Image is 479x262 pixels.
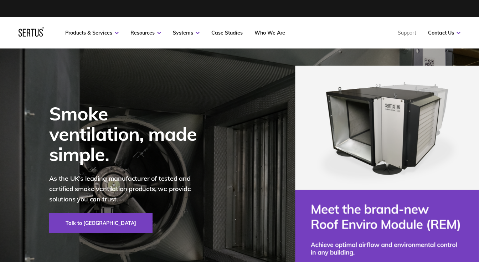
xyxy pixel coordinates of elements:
a: Resources [130,30,161,36]
p: As the UK's leading manufacturer of tested and certified smoke ventilation products, we provide s... [49,174,206,204]
a: Support [398,30,416,36]
div: Smoke ventilation, made simple. [49,103,206,165]
a: Products & Services [65,30,119,36]
a: Talk to [GEOGRAPHIC_DATA] [49,213,153,233]
a: Systems [173,30,200,36]
a: Who We Are [254,30,285,36]
iframe: Chat Widget [443,228,479,262]
a: Contact Us [428,30,460,36]
a: Case Studies [211,30,243,36]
